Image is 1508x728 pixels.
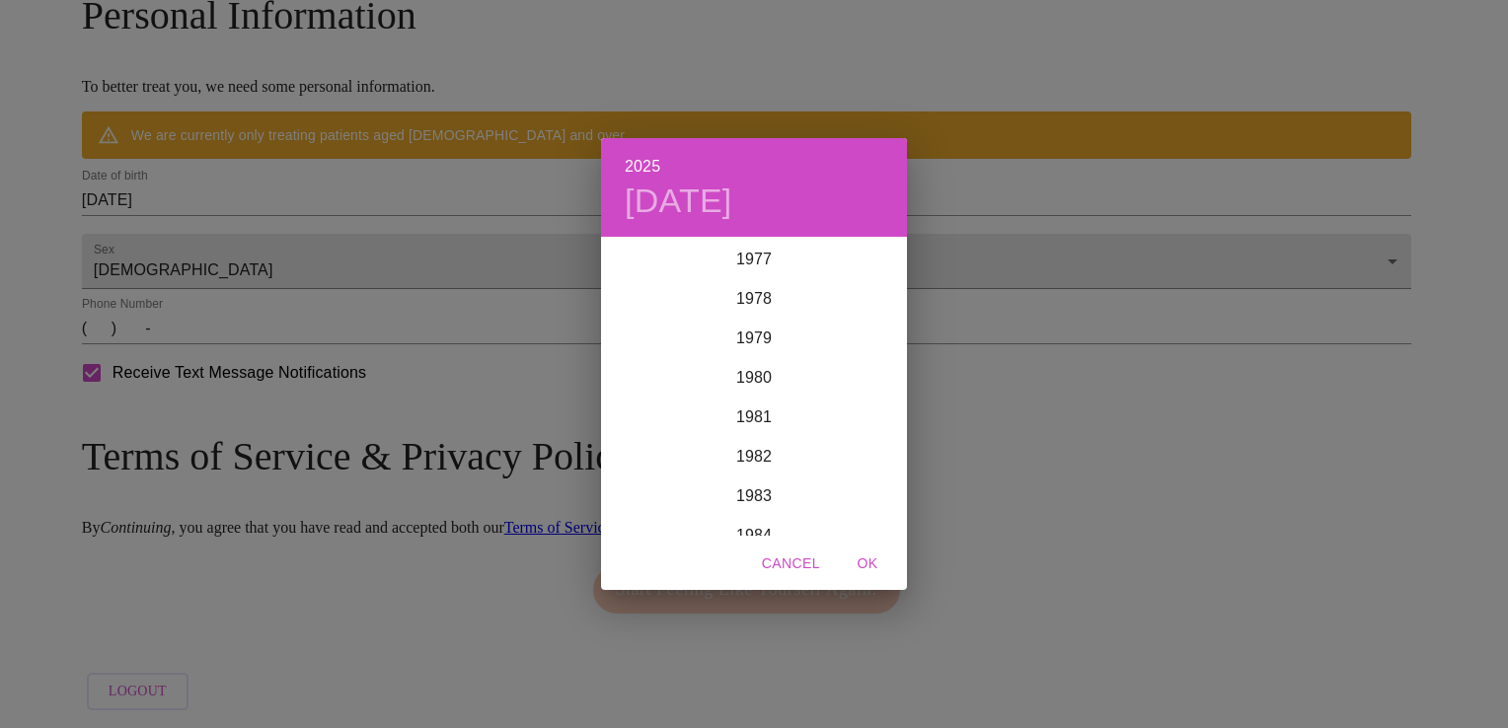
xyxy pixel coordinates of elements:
[601,319,907,358] div: 1979
[836,546,899,582] button: OK
[754,546,828,582] button: Cancel
[762,551,820,576] span: Cancel
[625,181,732,222] button: [DATE]
[601,476,907,516] div: 1983
[601,516,907,555] div: 1984
[601,398,907,437] div: 1981
[844,551,891,576] span: OK
[625,153,660,181] button: 2025
[601,437,907,476] div: 1982
[601,358,907,398] div: 1980
[601,240,907,279] div: 1977
[601,279,907,319] div: 1978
